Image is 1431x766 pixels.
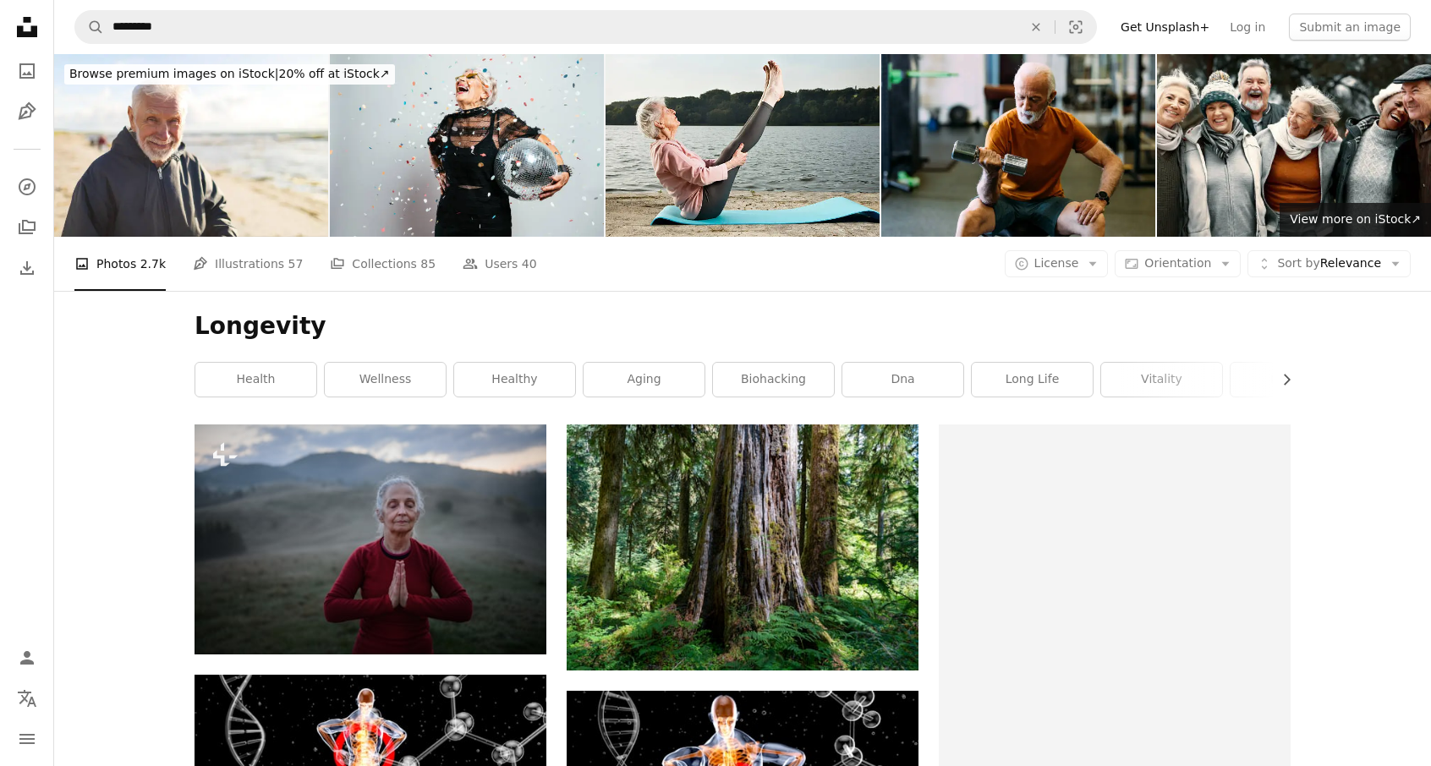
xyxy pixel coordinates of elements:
a: wellness [325,363,446,397]
img: Happy, portrait and senior friends in a park while walking outdoor for fresh air together. Divers... [1157,54,1431,237]
a: Illustrations 57 [193,237,303,291]
a: Log in / Sign up [10,641,44,675]
a: Download History [10,251,44,285]
button: License [1005,250,1109,277]
a: vitality [1101,363,1222,397]
span: 85 [420,254,436,273]
a: Collections [10,211,44,244]
a: Browse premium images on iStock|20% off at iStock↗ [54,54,405,95]
button: Sort byRelevance [1247,250,1411,277]
a: Users 40 [463,237,537,291]
img: Portrait Of Young Woman Standing Against Wall [330,54,604,237]
img: Senior Man Working Out with Dumbbells in Gym [881,54,1155,237]
span: View more on iStock ↗ [1290,212,1421,226]
span: License [1034,256,1079,270]
a: Collections 85 [330,237,436,291]
a: health [195,363,316,397]
a: Photos [10,54,44,88]
form: Find visuals sitewide [74,10,1097,44]
a: A senior woman doing breathing exercise in nature on early morning with fog and mountains in back... [195,532,546,547]
button: Visual search [1055,11,1096,43]
img: a large tree in the middle of a forest [567,424,918,670]
span: Relevance [1277,255,1381,272]
a: Explore [10,170,44,204]
button: Clear [1017,11,1055,43]
a: Get Unsplash+ [1110,14,1220,41]
a: dna [842,363,963,397]
button: Menu [10,722,44,756]
a: Illustrations [10,95,44,129]
button: Language [10,681,44,715]
a: long life [972,363,1093,397]
a: Log in [1220,14,1275,41]
span: Sort by [1277,256,1319,270]
img: senior woman exercising outdoors [606,54,880,237]
button: scroll list to the right [1271,363,1291,397]
a: View more on iStock↗ [1280,203,1431,237]
div: 20% off at iStock ↗ [64,64,395,85]
button: Submit an image [1289,14,1411,41]
a: a large tree in the middle of a forest [567,539,918,555]
img: A senior woman doing breathing exercise in nature on early morning with fog and mountains in back... [195,424,546,654]
img: Friendly old man enjoys the sun at the Baltic Sea [54,54,328,237]
a: aging [584,363,705,397]
span: Orientation [1144,256,1211,270]
a: biohacking [713,363,834,397]
a: fitness [1231,363,1351,397]
button: Search Unsplash [75,11,104,43]
span: 40 [522,254,537,273]
a: healthy [454,363,575,397]
h1: Longevity [195,311,1291,342]
span: 57 [288,254,304,273]
span: Browse premium images on iStock | [69,67,278,80]
button: Orientation [1115,250,1241,277]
